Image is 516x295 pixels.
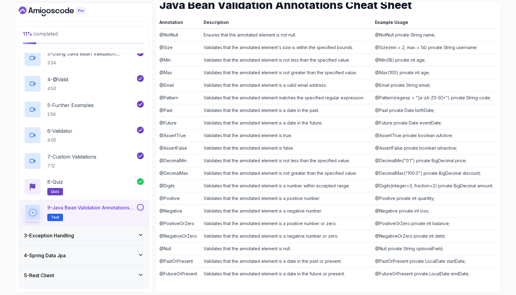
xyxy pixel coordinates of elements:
td: Validates that the annotated element matches the specified regular expression. [201,91,373,104]
button: 3-Using Java Bean Validation Annotations3:34 [24,49,144,67]
th: Description [201,18,373,29]
td: @NotNull private String name; [373,29,497,41]
p: 4:05 [47,137,72,143]
button: 5-Further Examples2:56 [24,101,144,118]
td: Validates that the annotated element's size is within the specified bounds. [201,41,373,54]
td: @Past private Date birthDate; [373,104,497,117]
button: 6-Validator4:05 [24,127,144,144]
button: 7-Custom Validations7:12 [24,152,144,170]
td: @Future [159,117,201,129]
td: @AssertFalse [159,142,201,154]
td: @Max [159,66,201,79]
p: 9 - Java Bean Validation Annotations Cheat Sheet [47,204,136,211]
td: @Email [159,79,201,91]
td: @Null private String optionalField; [373,242,497,255]
button: 4-@Valid4:50 [24,75,144,92]
td: Validates that the annotated element is a positive number. [201,192,373,205]
td: Validates that the annotated element is a date in the past. [201,104,373,117]
th: Annotation [159,18,201,29]
td: Validates that the annotated element is a number within accepted range. [201,179,373,192]
td: @Negative private int loss; [373,205,497,217]
td: @FutureOrPresent private LocalDate endDate; [373,267,497,280]
button: 4-Spring Data Jpa [19,246,149,265]
td: @Min(18) private int age; [373,54,497,66]
p: 5 - Further Examples [47,102,94,109]
p: 8 - Quiz [47,178,63,186]
td: @FutureOrPresent [159,267,201,280]
td: Validates that the annotated element is not greater than the specified value. [201,167,373,179]
span: Text [51,215,59,220]
td: @Null [159,242,201,255]
h3: 3 - Exception Handling [24,232,74,239]
td: Validates that the annotated element is a date in the future. [201,117,373,129]
p: 3:34 [47,60,136,66]
td: Validates that the annotated element is a date in the future or present. [201,267,373,280]
p: 6 - Validator [47,127,72,135]
td: Validates that the annotated element is not less than the specified value. [201,154,373,167]
td: @Negative [159,205,201,217]
td: @NotNull [159,29,201,41]
td: @Pattern(regexp = "[a-zA-Z0-9]+") private String code; [373,91,497,104]
p: 7 - Custom Validations [47,153,96,160]
td: @Positive [159,192,201,205]
td: @DecimalMin("0.1") private BigDecimal price; [373,154,497,167]
td: @PositiveOrZero private int balance; [373,217,497,230]
td: @Min [159,54,201,66]
td: @Past [159,104,201,117]
td: @Max(100) private int age; [373,66,497,79]
td: @PastOrPresent [159,255,201,267]
td: @Pattern [159,91,201,104]
td: Validates that the annotated element is a negative number or zero. [201,230,373,242]
td: @Future private Date eventDate; [373,117,497,129]
td: @Size [159,41,201,54]
td: Validates that the annotated element is a date in the past or present. [201,255,373,267]
p: 3 - Using Java Bean Validation Annotations [47,50,136,57]
td: @Digits(integer=3, fraction=2) private BigDecimal amount; [373,179,497,192]
button: 5-Rest Client [19,266,149,285]
td: Validates that the annotated element is not greater than the specified value. [201,66,373,79]
td: @DecimalMin [159,154,201,167]
td: @NegativeOrZero [159,230,201,242]
td: @PastOrPresent private LocalDate startDate; [373,255,497,267]
p: 4 - @Valid [47,76,68,83]
h3: 4 - Spring Data Jpa [24,252,66,259]
td: Validates that the annotated element is null. [201,242,373,255]
td: @Size(min = 2, max = 14) private String username; [373,41,497,54]
td: @AssertTrue private boolean isActive; [373,129,497,142]
button: 3-Exception Handling [19,226,149,245]
p: 7:12 [47,163,96,169]
td: Validates that the annotated element is false. [201,142,373,154]
td: @Email private String email; [373,79,497,91]
span: quiz [51,189,59,194]
td: @Positive private int quantity; [373,192,497,205]
td: @DecimalMax [159,167,201,179]
td: Validates that the annotated element is true. [201,129,373,142]
td: @PositiveOrZero [159,217,201,230]
td: Validates that the annotated element is not less than the specified value. [201,54,373,66]
button: 9-Java Bean Validation Annotations Cheat SheetText [24,204,144,221]
h3: 5 - Rest Client [24,272,54,279]
td: @DecimalMax("100.0") private BigDecimal discount; [373,167,497,179]
p: 4:50 [47,86,68,92]
td: @NegativeOrZero private int debt; [373,230,497,242]
td: Ensures that the annotated element is not null. [201,29,373,41]
td: Validates that the annotated element is a positive number or zero. [201,217,373,230]
a: Dashboard [19,6,100,16]
td: Validates that the annotated element is a valid email address. [201,79,373,91]
td: Validates that the annotated element is a negative number. [201,205,373,217]
td: @AssertFalse private boolean isInactive; [373,142,497,154]
td: @AssertTrue [159,129,201,142]
span: 11 % [23,31,32,37]
th: Example Usage [373,18,497,29]
p: 2:56 [47,111,94,117]
button: 8-Quizquiz [24,178,144,195]
td: @Digits [159,179,201,192]
span: completed [23,31,58,37]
